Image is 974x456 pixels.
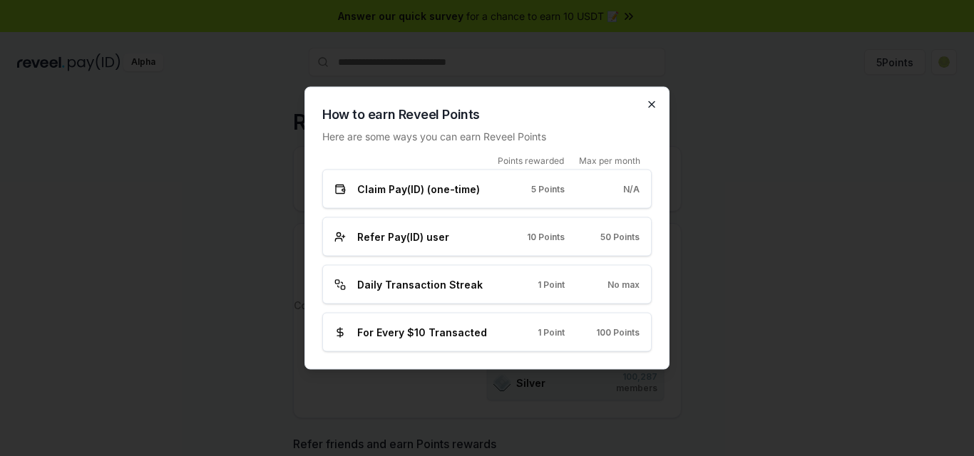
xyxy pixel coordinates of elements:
span: Refer Pay(ID) user [357,229,449,244]
span: Max per month [579,155,640,167]
span: Points rewarded [498,155,564,167]
span: Claim Pay(ID) (one-time) [357,182,480,197]
span: 100 Points [596,326,640,338]
span: For Every $10 Transacted [357,325,487,340]
span: 1 Point [538,279,565,290]
span: N/A [623,183,640,195]
p: Here are some ways you can earn Reveel Points [322,129,652,144]
span: Daily Transaction Streak [357,277,483,292]
span: 50 Points [600,231,640,242]
span: 1 Point [538,326,565,338]
span: No max [608,279,640,290]
h2: How to earn Reveel Points [322,105,652,125]
span: 5 Points [531,183,565,195]
span: 10 Points [527,231,565,242]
